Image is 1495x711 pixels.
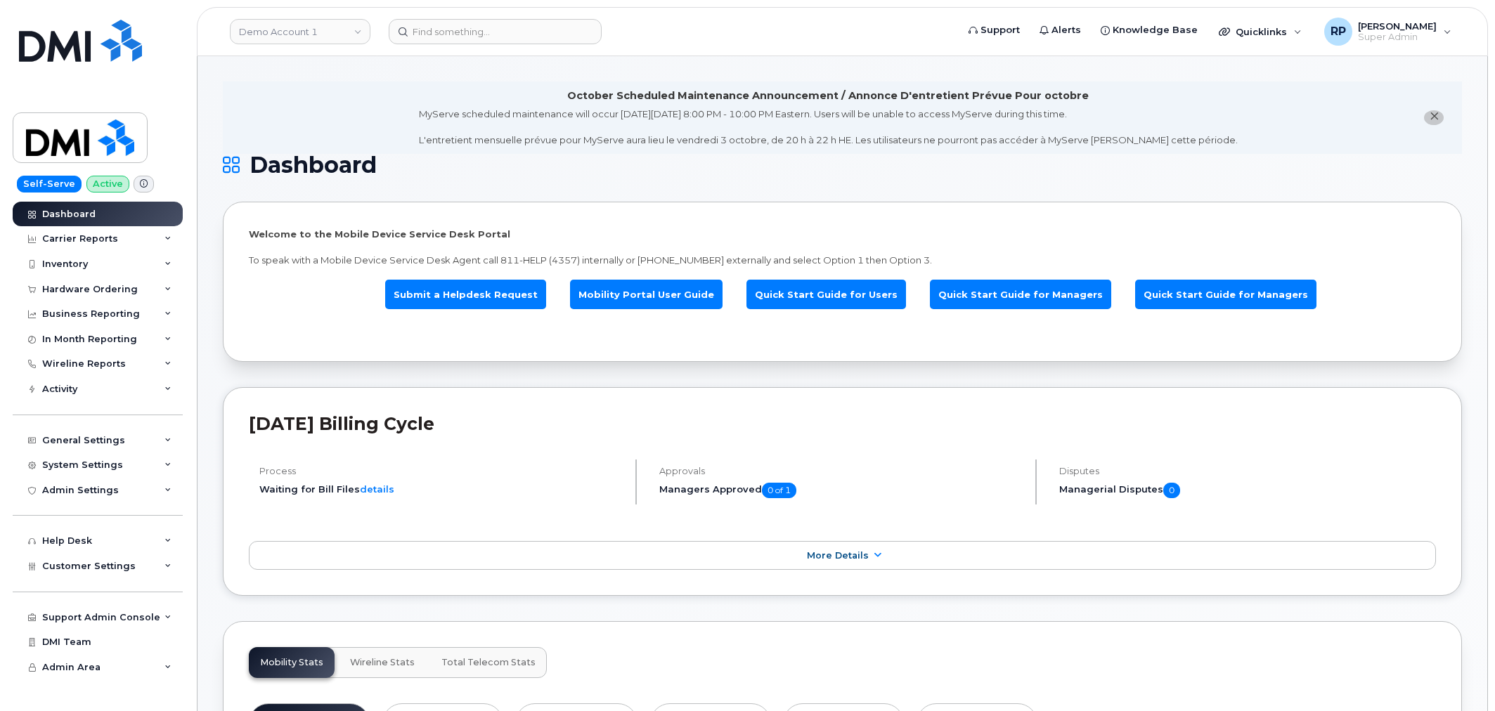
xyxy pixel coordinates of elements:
[419,107,1238,147] div: MyServe scheduled maintenance will occur [DATE][DATE] 8:00 PM - 10:00 PM Eastern. Users will be u...
[659,483,1023,498] h5: Managers Approved
[570,280,723,310] a: Mobility Portal User Guide
[385,280,546,310] a: Submit a Helpdesk Request
[360,483,394,495] a: details
[1059,483,1436,498] h5: Managerial Disputes
[1163,483,1180,498] span: 0
[249,254,1436,267] p: To speak with a Mobile Device Service Desk Agent call 811-HELP (4357) internally or [PHONE_NUMBER...
[567,89,1089,103] div: October Scheduled Maintenance Announcement / Annonce D'entretient Prévue Pour octobre
[1059,466,1436,476] h4: Disputes
[762,483,796,498] span: 0 of 1
[249,413,1436,434] h2: [DATE] Billing Cycle
[350,657,415,668] span: Wireline Stats
[249,228,1436,241] p: Welcome to the Mobile Device Service Desk Portal
[259,466,623,476] h4: Process
[1135,280,1316,310] a: Quick Start Guide for Managers
[441,657,536,668] span: Total Telecom Stats
[659,466,1023,476] h4: Approvals
[1424,110,1444,125] button: close notification
[746,280,906,310] a: Quick Start Guide for Users
[930,280,1111,310] a: Quick Start Guide for Managers
[250,155,377,176] span: Dashboard
[807,550,869,561] span: More Details
[259,483,623,496] li: Waiting for Bill Files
